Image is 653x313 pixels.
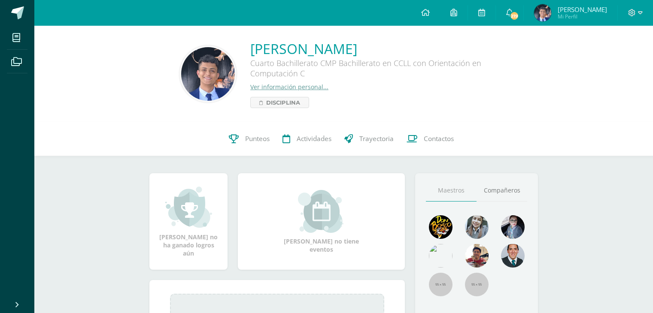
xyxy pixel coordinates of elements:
span: Actividades [297,134,331,143]
a: Trayectoria [338,122,400,156]
span: [PERSON_NAME] [558,5,607,14]
img: 011d163692ab84abaa60657994dcbb4e.png [534,4,551,21]
div: Cuarto Bachillerato CMP Bachillerato en CCLL con Orientación en Computación C [250,58,508,83]
img: c25c8a4a46aeab7e345bf0f34826bacf.png [429,244,453,268]
span: Mi Perfil [558,13,607,20]
div: [PERSON_NAME] no ha ganado logros aún [158,186,219,257]
div: [PERSON_NAME] no tiene eventos [279,190,364,253]
img: 55x55 [429,273,453,296]
span: Trayectoria [359,134,394,143]
img: 11152eb22ca3048aebc25a5ecf6973a7.png [465,244,489,268]
a: Contactos [400,122,460,156]
img: event_small.png [298,190,345,233]
img: 45bd7986b8947ad7e5894cbc9b781108.png [465,215,489,239]
span: Punteos [245,134,270,143]
a: Actividades [276,122,338,156]
a: Maestros [426,180,477,202]
img: achievement_small.png [165,186,212,229]
span: 219 [510,11,519,21]
a: Punteos [222,122,276,156]
a: Disciplina [250,97,309,108]
span: Contactos [424,134,454,143]
a: Compañeros [477,180,527,202]
img: 29fc2a48271e3f3676cb2cb292ff2552.png [429,215,453,239]
span: Disciplina [266,97,300,108]
img: 55x55 [465,273,489,296]
img: b8baad08a0802a54ee139394226d2cf3.png [501,215,525,239]
img: 08d12bd889c60c4162db17328e56397c.png [181,47,235,101]
img: eec80b72a0218df6e1b0c014193c2b59.png [501,244,525,268]
a: Ver información personal... [250,83,328,91]
a: [PERSON_NAME] [250,39,508,58]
